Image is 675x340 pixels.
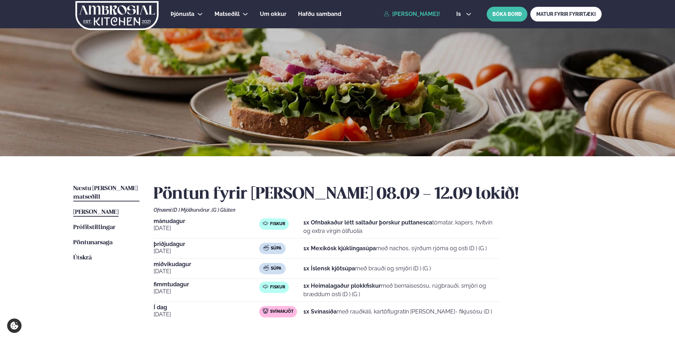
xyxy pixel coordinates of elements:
p: tómatar, kapers, hvítvín og extra virgin ólífuolía [303,218,500,235]
a: [PERSON_NAME]! [384,11,440,17]
p: með nachos, sýrðum rjóma og osti (D ) (G ) [303,244,487,253]
span: Hafðu samband [298,11,341,17]
img: fish.svg [263,221,268,226]
a: Prófílstillingar [73,223,115,232]
a: Næstu [PERSON_NAME] matseðill [73,184,139,201]
span: Um okkur [260,11,286,17]
span: Matseðill [214,11,240,17]
span: fimmtudagur [154,282,259,287]
span: Súpa [271,246,281,251]
span: [DATE] [154,310,259,319]
span: Þjónusta [171,11,194,17]
p: með rauðkáli, kartöflugratín [PERSON_NAME]- fíkjusósu (D ) [303,307,492,316]
button: BÓKA BORÐ [487,7,527,22]
span: mánudagur [154,218,259,224]
span: is [456,11,463,17]
img: fish.svg [263,284,268,289]
span: þriðjudagur [154,241,259,247]
p: með brauði og smjöri (D ) (G ) [303,264,431,273]
span: [DATE] [154,224,259,233]
a: Matseðill [214,10,240,18]
span: [DATE] [154,267,259,276]
div: Ofnæmi: [154,207,602,213]
h2: Pöntun fyrir [PERSON_NAME] 08.09 - 12.09 lokið! [154,184,602,204]
span: (G ) Glúten [212,207,235,213]
a: Þjónusta [171,10,194,18]
a: Cookie settings [7,318,22,333]
span: Útskrá [73,255,92,261]
span: Fiskur [270,285,285,290]
span: Pöntunarsaga [73,240,113,246]
strong: 1x Heimalagaður plokkfiskur [303,282,381,289]
a: Hafðu samband [298,10,341,18]
a: MATUR FYRIR FYRIRTÆKI [530,7,602,22]
a: Pöntunarsaga [73,239,113,247]
span: Svínakjöt [270,309,293,315]
span: miðvikudagur [154,262,259,267]
img: logo [75,1,159,30]
span: [DATE] [154,247,259,256]
strong: 1x Ofnbakaður létt saltaður þorskur puttanesca [303,219,432,226]
span: Fiskur [270,221,285,227]
img: pork.svg [263,308,268,314]
p: með bernaisesósu, rúgbrauði, smjöri og bræddum osti (D ) (G ) [303,282,500,299]
span: (D ) Mjólkurvörur , [172,207,212,213]
img: soup.svg [263,265,269,271]
span: Næstu [PERSON_NAME] matseðill [73,186,138,200]
button: is [451,11,477,17]
span: Prófílstillingar [73,224,115,230]
strong: 1x Mexíkósk kjúklingasúpa [303,245,376,252]
span: Í dag [154,305,259,310]
span: [PERSON_NAME] [73,209,119,215]
span: [DATE] [154,287,259,296]
a: Um okkur [260,10,286,18]
span: Súpa [271,266,281,271]
a: [PERSON_NAME] [73,208,119,217]
a: Útskrá [73,254,92,262]
strong: 1x Íslensk kjötsúpa [303,265,355,272]
img: soup.svg [263,245,269,251]
strong: 1x Svínasíða [303,308,337,315]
